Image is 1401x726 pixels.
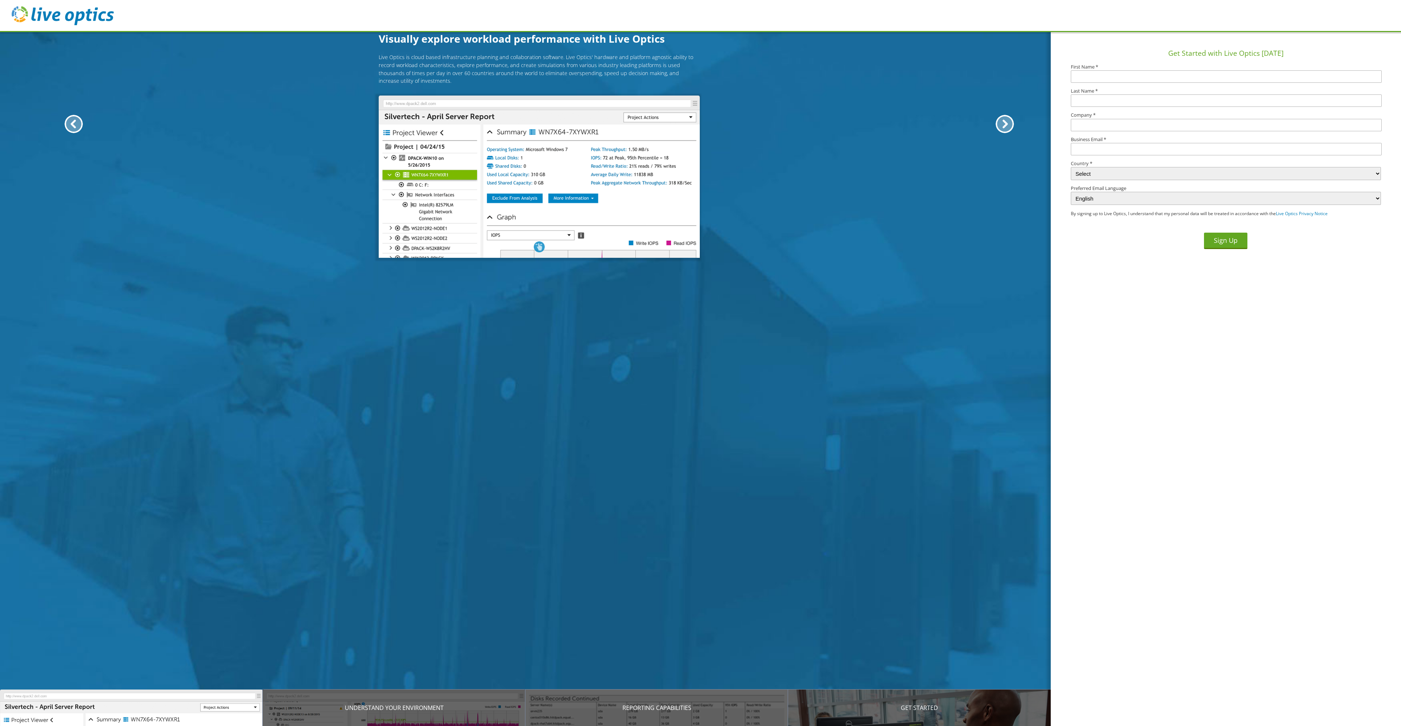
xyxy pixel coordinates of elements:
h1: Visually explore workload performance with Live Optics [379,31,700,46]
label: Country * [1071,161,1381,166]
button: Sign Up [1204,233,1247,249]
label: Business Email * [1071,137,1381,142]
label: Preferred Email Language [1071,186,1381,191]
p: By signing up to Live Optics, I understand that my personal data will be treated in accordance wi... [1071,211,1350,217]
img: live_optics_svg.svg [12,6,114,25]
a: Live Optics Privacy Notice [1276,210,1328,217]
label: Last Name * [1071,89,1381,93]
label: First Name * [1071,65,1381,69]
p: Live Optics is cloud based infrastructure planning and collaboration software. Live Optics' hardw... [379,53,700,85]
label: Company * [1071,113,1381,117]
h1: Get Started with Live Optics [DATE] [1054,48,1398,59]
p: Understand your environment [263,703,525,712]
p: Get Started [788,703,1051,712]
p: Reporting Capabilities [525,703,788,712]
img: Introducing Live Optics [379,96,700,258]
